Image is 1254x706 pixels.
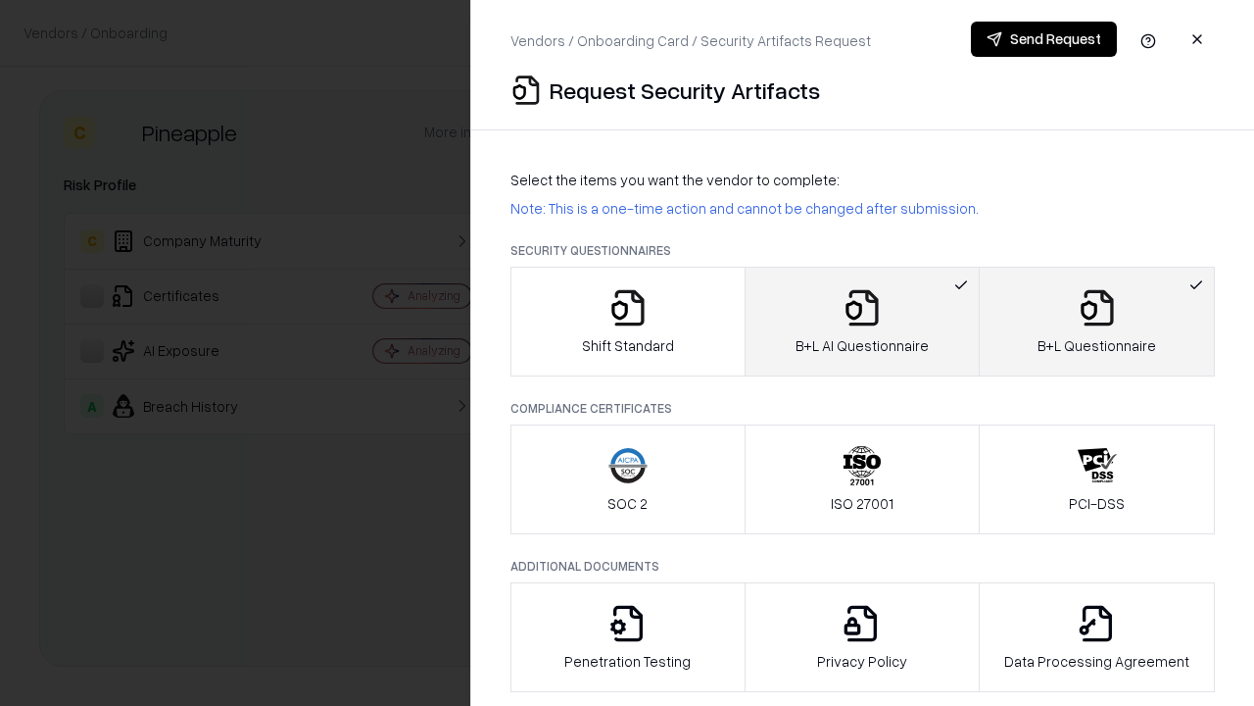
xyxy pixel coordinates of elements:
button: PCI-DSS [979,425,1215,534]
p: Data Processing Agreement [1004,651,1189,672]
button: B+L Questionnaire [979,267,1215,377]
button: B+L AI Questionnaire [745,267,981,377]
p: Security Questionnaires [510,242,1215,259]
p: B+L AI Questionnaire [796,335,929,356]
p: Request Security Artifacts [550,75,820,106]
button: Penetration Testing [510,582,746,692]
p: Shift Standard [582,335,674,356]
p: Select the items you want the vendor to complete: [510,170,1215,190]
p: PCI-DSS [1069,493,1125,514]
p: Penetration Testing [564,651,691,672]
button: Privacy Policy [745,582,981,692]
p: B+L Questionnaire [1037,335,1156,356]
button: ISO 27001 [745,425,981,534]
p: Note: This is a one-time action and cannot be changed after submission. [510,198,1215,219]
p: SOC 2 [607,493,648,514]
button: Send Request [971,22,1117,57]
button: SOC 2 [510,425,746,534]
p: Vendors / Onboarding Card / Security Artifacts Request [510,30,871,51]
p: Compliance Certificates [510,400,1215,417]
p: Additional Documents [510,558,1215,575]
p: ISO 27001 [831,493,893,514]
button: Shift Standard [510,267,746,377]
button: Data Processing Agreement [979,582,1215,692]
p: Privacy Policy [817,651,907,672]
